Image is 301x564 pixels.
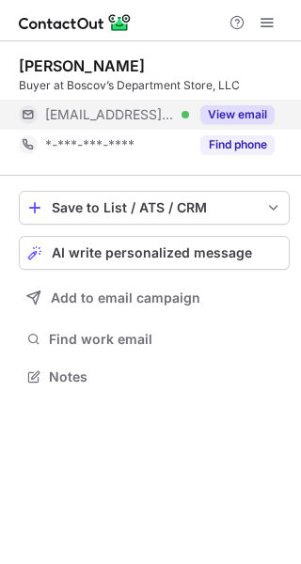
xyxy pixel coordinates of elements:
button: save-profile-one-click [19,191,290,225]
div: [PERSON_NAME] [19,56,145,75]
button: Add to email campaign [19,281,290,315]
span: [EMAIL_ADDRESS][DOMAIN_NAME] [45,106,175,123]
span: Add to email campaign [51,290,200,305]
span: Notes [49,368,282,385]
div: Save to List / ATS / CRM [52,200,257,215]
img: ContactOut v5.3.10 [19,11,132,34]
button: Notes [19,364,290,390]
button: Find work email [19,326,290,352]
button: AI write personalized message [19,236,290,270]
span: Find work email [49,331,282,348]
button: Reveal Button [200,135,275,154]
div: Buyer at Boscov’s Department Store, LLC [19,77,290,94]
span: AI write personalized message [52,245,252,260]
button: Reveal Button [200,105,275,124]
